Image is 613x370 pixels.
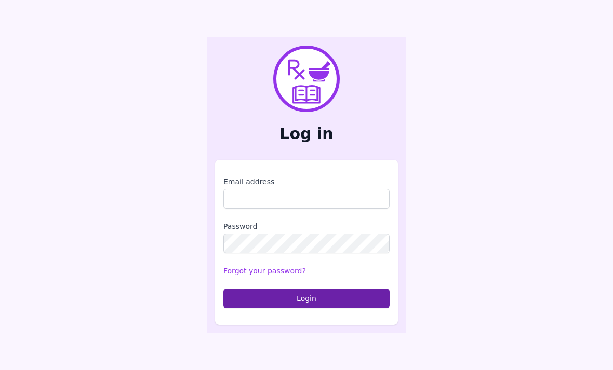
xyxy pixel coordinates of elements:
img: PharmXellence Logo [273,46,340,112]
button: Login [223,289,390,308]
label: Password [223,221,390,231]
h2: Log in [215,125,398,143]
label: Email address [223,176,390,187]
a: Forgot your password? [223,267,306,275]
